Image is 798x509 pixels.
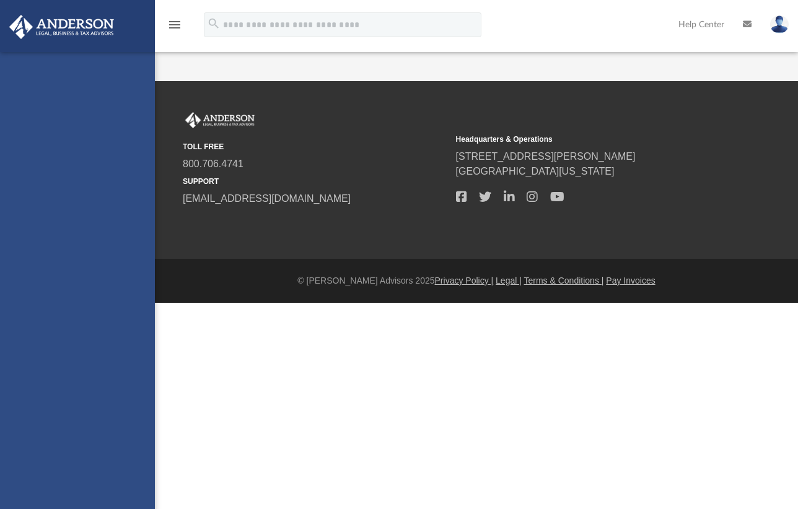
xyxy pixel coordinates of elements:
small: SUPPORT [183,176,447,187]
div: © [PERSON_NAME] Advisors 2025 [155,274,798,287]
a: menu [167,24,182,32]
img: Anderson Advisors Platinum Portal [6,15,118,39]
a: Privacy Policy | [435,276,494,285]
small: TOLL FREE [183,141,447,152]
a: Terms & Conditions | [524,276,604,285]
small: Headquarters & Operations [456,134,721,145]
a: [EMAIL_ADDRESS][DOMAIN_NAME] [183,193,351,204]
a: [GEOGRAPHIC_DATA][US_STATE] [456,166,615,176]
i: menu [167,17,182,32]
a: Legal | [496,276,522,285]
a: [STREET_ADDRESS][PERSON_NAME] [456,151,636,162]
img: User Pic [770,15,789,33]
a: 800.706.4741 [183,159,243,169]
i: search [207,17,221,30]
img: Anderson Advisors Platinum Portal [183,112,257,128]
a: Pay Invoices [606,276,655,285]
